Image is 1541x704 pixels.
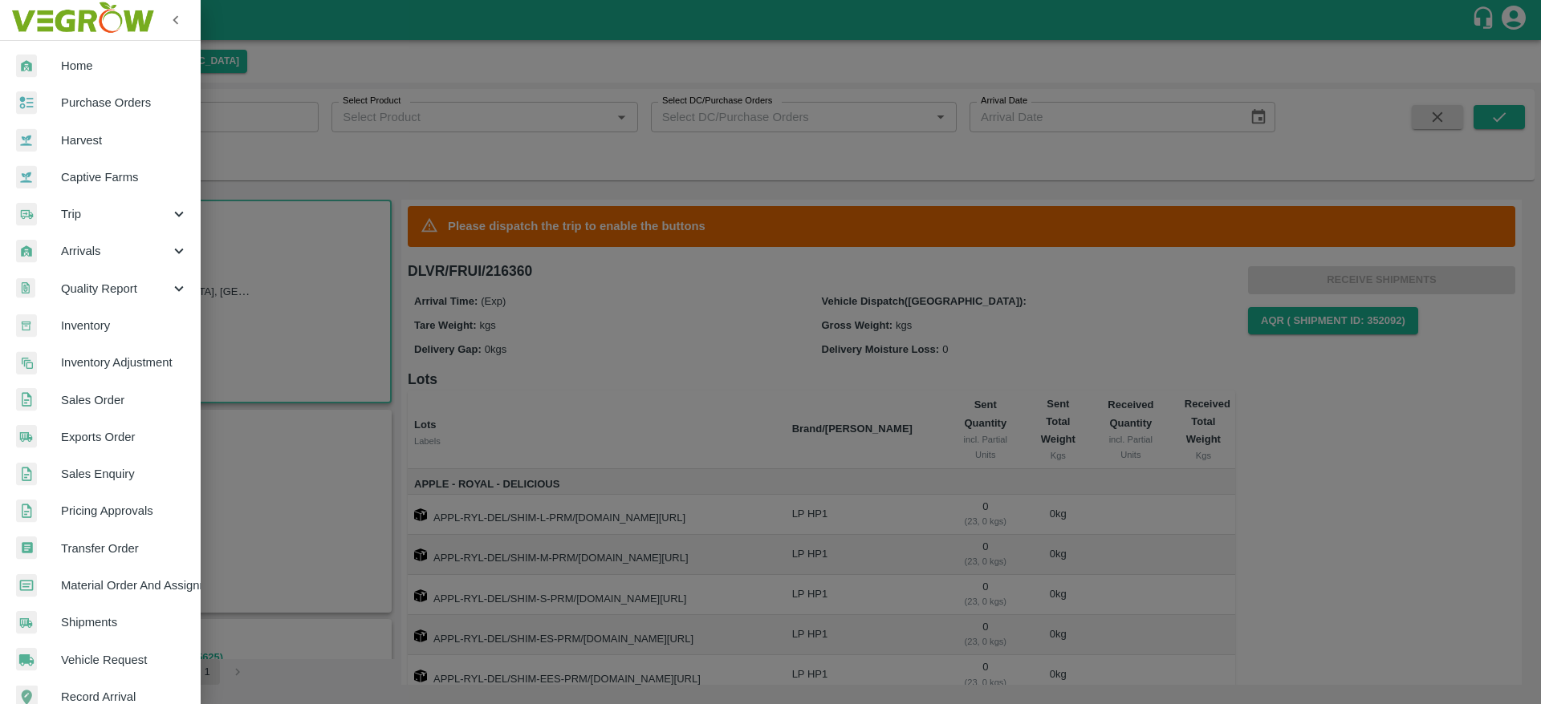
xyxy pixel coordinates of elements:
span: Trip [61,205,170,223]
span: Shipments [61,613,188,631]
img: harvest [16,128,37,152]
span: Sales Order [61,391,188,409]
img: sales [16,463,37,486]
span: Pricing Approvals [61,502,188,520]
img: centralMaterial [16,574,37,597]
span: Transfer Order [61,540,188,557]
img: qualityReport [16,278,35,298]
span: Home [61,57,188,75]
img: sales [16,500,37,523]
img: whArrival [16,240,37,263]
span: Inventory [61,317,188,334]
span: Sales Enquiry [61,465,188,483]
img: shipments [16,611,37,634]
img: inventory [16,351,37,374]
img: vehicle [16,648,37,671]
span: Vehicle Request [61,651,188,669]
img: harvest [16,165,37,189]
span: Inventory Adjustment [61,354,188,371]
img: delivery [16,203,37,226]
img: shipments [16,425,37,448]
span: Arrivals [61,242,170,260]
img: whInventory [16,314,37,338]
span: Quality Report [61,280,170,297]
span: Purchase Orders [61,94,188,111]
img: reciept [16,91,37,115]
span: Material Order And Assignment [61,577,188,594]
img: whArrival [16,55,37,78]
span: Exports Order [61,428,188,446]
span: Captive Farms [61,168,188,186]
span: Harvest [61,131,188,149]
img: whTransfer [16,536,37,560]
img: sales [16,388,37,411]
